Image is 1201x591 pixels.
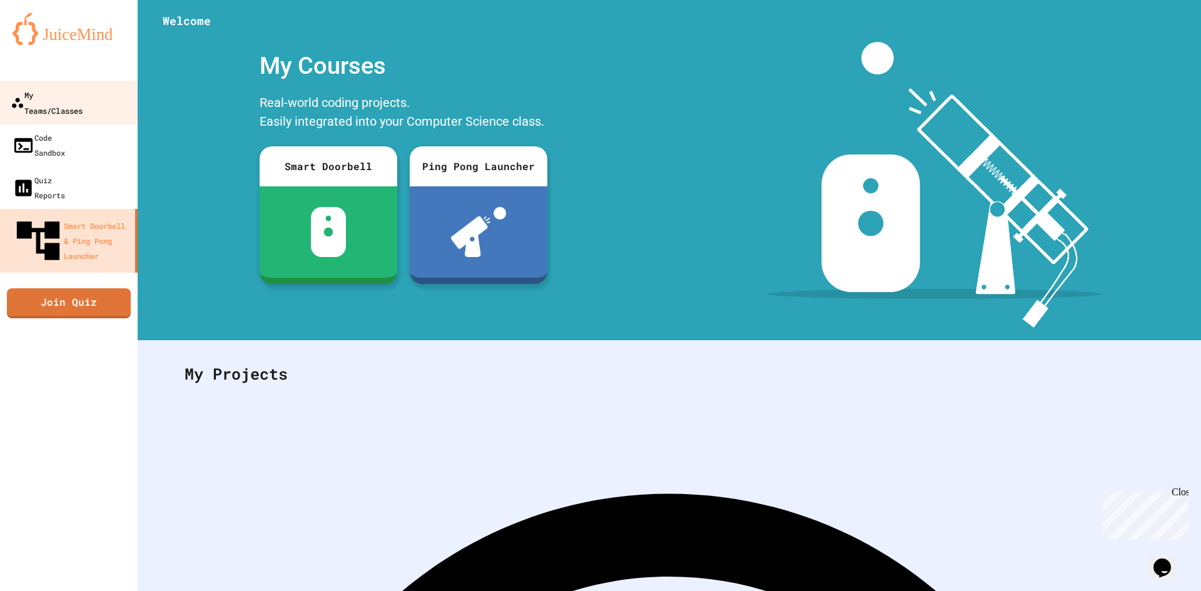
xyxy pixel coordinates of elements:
[1097,487,1188,540] iframe: chat widget
[172,350,1167,398] div: My Projects
[13,130,65,160] div: Code Sandbox
[253,42,554,90] div: My Courses
[410,146,547,186] div: Ping Pong Launcher
[253,90,554,137] div: Real-world coding projects. Easily integrated into your Computer Science class.
[13,13,125,45] img: logo-orange.svg
[451,207,507,257] img: ppl-with-ball.png
[311,207,347,257] img: sdb-white.svg
[1148,541,1188,578] iframe: chat widget
[13,215,130,266] div: Smart Doorbell & Ping Pong Launcher
[13,173,65,203] div: Quiz Reports
[5,5,86,79] div: Chat with us now!Close
[260,146,397,186] div: Smart Doorbell
[11,87,83,118] div: My Teams/Classes
[768,42,1103,328] img: banner-image-my-projects.png
[7,288,131,318] a: Join Quiz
